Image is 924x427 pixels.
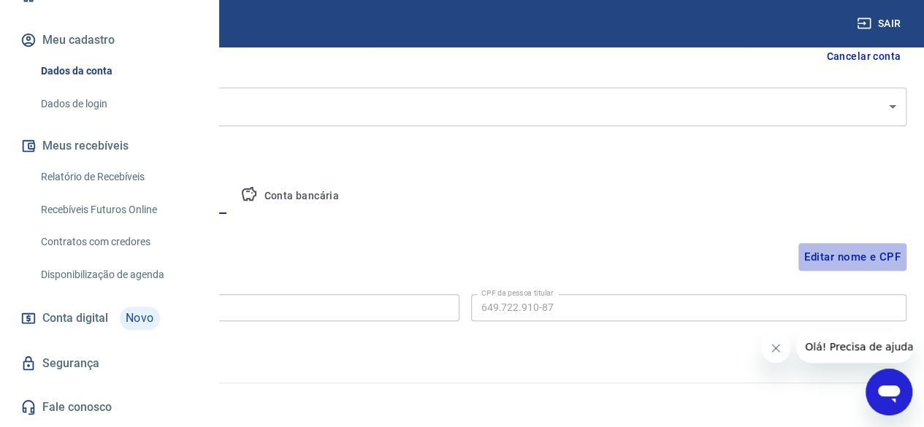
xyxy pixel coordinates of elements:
iframe: Fechar mensagem [761,334,790,363]
div: Zeus indústria de injetados Eireli [23,88,906,126]
button: Cancelar conta [820,43,906,70]
button: Meu cadastro [18,24,201,56]
a: Dados da conta [35,56,201,86]
button: Sair [854,10,906,37]
a: Dados de login [35,89,201,119]
p: 2025 © [35,395,889,410]
a: Conta digitalNovo [18,301,201,336]
span: Olá! Precisa de ajuda? [9,10,123,22]
a: Segurança [18,347,201,380]
iframe: Botão para abrir a janela de mensagens [866,369,912,415]
a: Recebíveis Futuros Online [35,195,201,225]
a: Contratos com credores [35,227,201,257]
button: Conta bancária [229,179,351,214]
a: Disponibilização de agenda [35,260,201,290]
a: Relatório de Recebíveis [35,162,201,192]
button: Meus recebíveis [18,130,201,162]
a: Fale conosco [18,391,201,423]
span: Novo [120,307,160,330]
span: Conta digital [42,308,108,328]
iframe: Mensagem da empresa [796,331,912,363]
label: CPF da pessoa titular [481,288,554,299]
button: Editar nome e CPF [798,243,906,271]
